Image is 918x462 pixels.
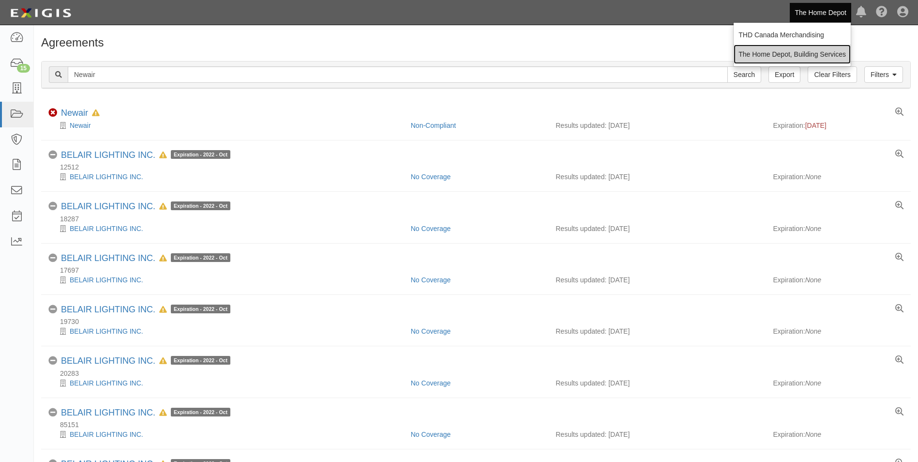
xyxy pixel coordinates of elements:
[895,408,903,416] a: View results summary
[773,172,903,182] div: Expiration:
[159,410,167,416] i: In Default since 05/27/2023
[17,64,30,73] div: 15
[61,305,230,315] div: BELAIR LIGHTING INC.
[805,276,821,284] em: None
[556,172,758,182] div: Results updated: [DATE]
[61,356,230,367] div: BELAIR LIGHTING INC.
[48,254,57,262] i: No Coverage
[556,378,758,388] div: Results updated: [DATE]
[48,224,404,233] div: BELAIR LIGHTING INC.
[805,379,821,387] em: None
[48,356,57,365] i: No Coverage
[48,420,911,430] div: 85151
[171,150,230,159] span: Expiration - 2022 - Oct
[773,224,903,233] div: Expiration:
[70,173,143,181] a: BELAIR LIGHTING INC.
[61,150,155,160] a: BELAIR LIGHTING INC.
[734,25,851,45] a: THD Canada Merchandising
[556,121,758,130] div: Results updated: [DATE]
[805,122,827,129] span: [DATE]
[556,326,758,336] div: Results updated: [DATE]
[171,356,230,365] span: Expiration - 2022 - Oct
[159,307,167,313] i: In Default since 05/27/2023
[61,253,155,263] a: BELAIR LIGHTING INC.
[159,255,167,262] i: In Default since 05/27/2023
[7,4,74,22] img: logo-5460c22ac91f19d4615b14bd174203de0afe785f0fc80cf4dbbc73dc1793850b.png
[70,327,143,335] a: BELAIR LIGHTING INC.
[48,214,911,224] div: 18287
[61,356,155,366] a: BELAIR LIGHTING INC.
[61,253,230,264] div: BELAIR LIGHTING INC.
[556,275,758,285] div: Results updated: [DATE]
[876,7,888,18] i: Help Center - Complianz
[734,45,851,64] a: The Home Depot, Building Services
[48,265,911,275] div: 17697
[48,108,57,117] i: Non-Compliant
[48,369,911,378] div: 20283
[61,408,155,417] a: BELAIR LIGHTING INC.
[48,121,404,130] div: Newair
[48,305,57,314] i: No Coverage
[70,276,143,284] a: BELAIR LIGHTING INC.
[556,224,758,233] div: Results updated: [DATE]
[895,305,903,313] a: View results summary
[48,202,57,211] i: No Coverage
[171,305,230,313] span: Expiration - 2022 - Oct
[768,66,800,83] a: Export
[773,326,903,336] div: Expiration:
[61,108,88,118] a: Newair
[411,379,451,387] a: No Coverage
[48,275,404,285] div: BELAIR LIGHTING INC.
[895,201,903,210] a: View results summary
[159,203,167,210] i: In Default since 05/27/2023
[171,408,230,416] span: Expiration - 2022 - Oct
[70,225,143,232] a: BELAIR LIGHTING INC.
[805,327,821,335] em: None
[171,253,230,262] span: Expiration - 2022 - Oct
[411,431,451,438] a: No Coverage
[171,201,230,210] span: Expiration - 2022 - Oct
[411,122,456,129] a: Non-Compliant
[61,201,155,211] a: BELAIR LIGHTING INC.
[773,275,903,285] div: Expiration:
[48,151,57,159] i: No Coverage
[805,431,821,438] em: None
[48,378,404,388] div: BELAIR LIGHTING INC.
[41,36,911,49] h1: Agreements
[895,150,903,159] a: View results summary
[411,225,451,232] a: No Coverage
[61,201,230,212] div: BELAIR LIGHTING INC.
[411,276,451,284] a: No Coverage
[773,121,903,130] div: Expiration:
[790,3,851,22] a: The Home Depot
[159,152,167,159] i: In Default since 05/27/2023
[895,356,903,365] a: View results summary
[864,66,903,83] a: Filters
[48,172,404,182] div: BELAIR LIGHTING INC.
[48,162,911,172] div: 12512
[159,358,167,365] i: In Default since 05/27/2023
[805,173,821,181] em: None
[68,66,728,83] input: Search
[48,430,404,439] div: BELAIR LIGHTING INC.
[61,108,100,119] div: Newair
[48,326,404,336] div: BELAIR LIGHTING INC.
[70,122,91,129] a: Newair
[727,66,761,83] input: Search
[895,108,903,117] a: View results summary
[895,253,903,262] a: View results summary
[773,430,903,439] div: Expiration:
[805,225,821,232] em: None
[61,408,230,418] div: BELAIR LIGHTING INC.
[70,431,143,438] a: BELAIR LIGHTING INC.
[48,408,57,417] i: No Coverage
[808,66,857,83] a: Clear Filters
[48,317,911,326] div: 19730
[70,379,143,387] a: BELAIR LIGHTING INC.
[773,378,903,388] div: Expiration:
[556,430,758,439] div: Results updated: [DATE]
[61,150,230,161] div: BELAIR LIGHTING INC.
[411,327,451,335] a: No Coverage
[61,305,155,314] a: BELAIR LIGHTING INC.
[92,110,100,117] i: In Default since 05/22/2025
